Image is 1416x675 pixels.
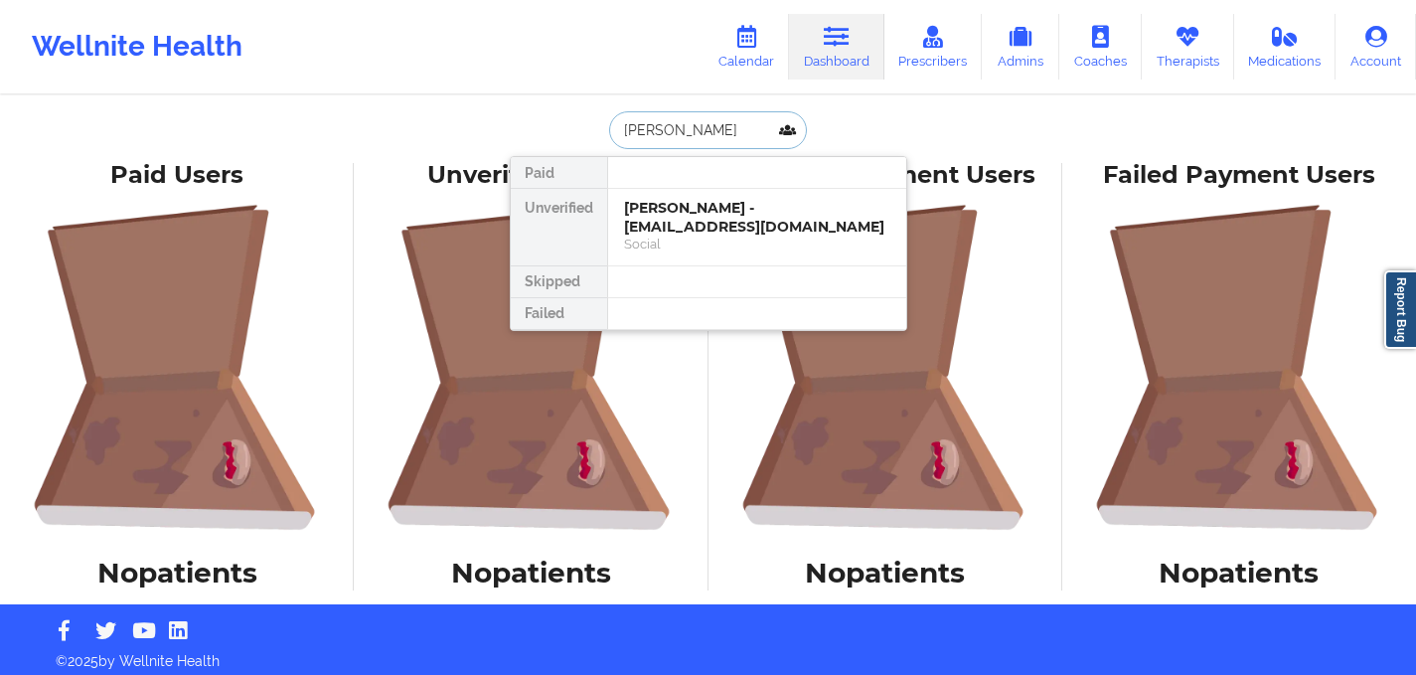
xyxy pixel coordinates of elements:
[1076,204,1402,530] img: foRBiVDZMKwAAAAASUVORK5CYII=
[368,160,694,191] div: Unverified Users
[14,160,340,191] div: Paid Users
[1076,160,1402,191] div: Failed Payment Users
[511,157,607,189] div: Paid
[884,14,983,80] a: Prescribers
[1076,555,1402,591] h1: No patients
[511,266,607,298] div: Skipped
[624,199,890,236] div: [PERSON_NAME] - [EMAIL_ADDRESS][DOMAIN_NAME]
[1142,14,1234,80] a: Therapists
[1336,14,1416,80] a: Account
[368,204,694,530] img: foRBiVDZMKwAAAAASUVORK5CYII=
[722,555,1048,591] h1: No patients
[511,298,607,330] div: Failed
[1384,270,1416,349] a: Report Bug
[14,555,340,591] h1: No patients
[14,204,340,530] img: foRBiVDZMKwAAAAASUVORK5CYII=
[624,236,890,253] div: Social
[1234,14,1337,80] a: Medications
[511,189,607,266] div: Unverified
[704,14,789,80] a: Calendar
[42,637,1374,671] p: © 2025 by Wellnite Health
[722,204,1048,530] img: foRBiVDZMKwAAAAASUVORK5CYII=
[789,14,884,80] a: Dashboard
[982,14,1059,80] a: Admins
[1059,14,1142,80] a: Coaches
[368,555,694,591] h1: No patients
